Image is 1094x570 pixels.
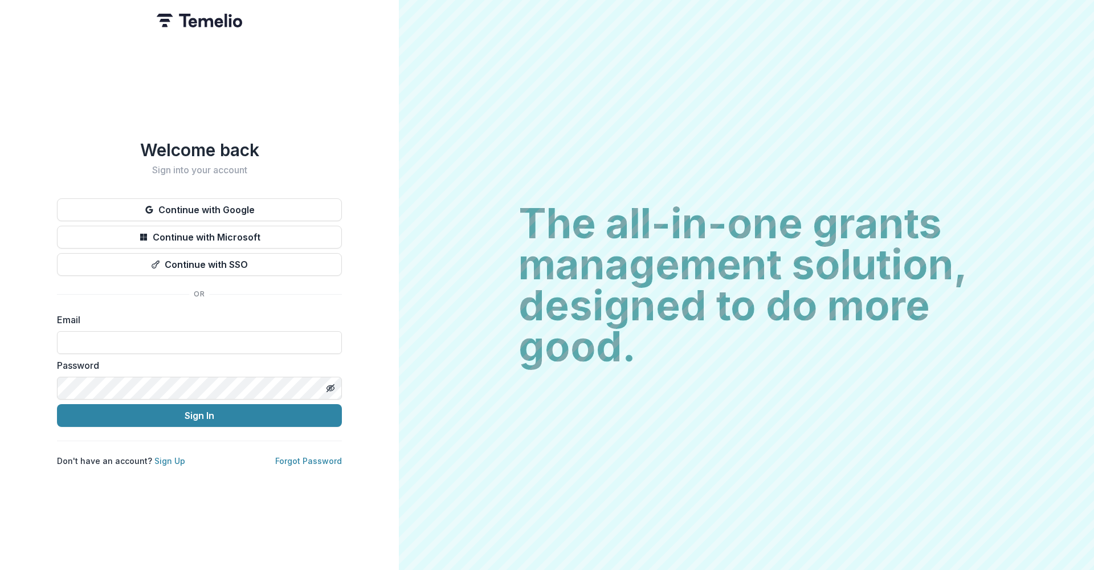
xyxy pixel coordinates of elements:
button: Toggle password visibility [321,379,340,397]
p: Don't have an account? [57,455,185,467]
h2: Sign into your account [57,165,342,176]
button: Continue with SSO [57,253,342,276]
a: Forgot Password [275,456,342,466]
a: Sign Up [154,456,185,466]
label: Email [57,313,335,327]
img: Temelio [157,14,242,27]
label: Password [57,359,335,372]
button: Sign In [57,404,342,427]
button: Continue with Google [57,198,342,221]
h1: Welcome back [57,140,342,160]
button: Continue with Microsoft [57,226,342,249]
